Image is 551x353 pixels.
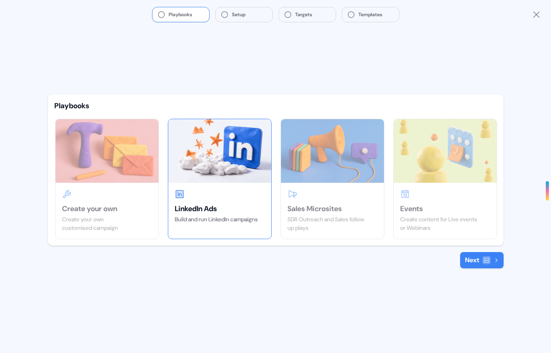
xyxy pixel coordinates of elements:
img: Sales Microsites [281,119,384,182]
div: SDR Outreach and Sales follow up plays [287,215,377,232]
img: LinkedIn Ads [168,119,271,182]
div: Create your own customised campaign [62,215,152,232]
div: Events [400,204,490,214]
div: Build and run LinkedIn campaigns [175,215,265,224]
div: Create content for Live events or Webinars [400,215,490,232]
button: Close [532,10,541,19]
button: Next [460,252,504,268]
button: Playbooks [152,7,209,22]
img: Create your own [56,119,159,182]
div: Sales Microsites [287,204,377,214]
div: Playbooks [54,101,497,111]
img: Events [394,119,497,182]
button: Setup [216,7,272,22]
div: Create your own [62,204,152,214]
button: Targets [279,7,336,22]
div: LinkedIn Ads [175,204,265,214]
button: Templates [342,7,399,22]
